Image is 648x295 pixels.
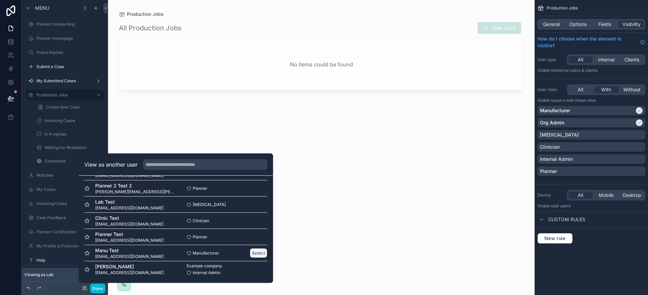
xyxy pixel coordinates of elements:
[95,263,164,270] span: [PERSON_NAME]
[95,270,164,275] span: [EMAIL_ADDRESS][DOMAIN_NAME]
[624,56,639,63] span: Clients
[36,173,103,178] label: Matches
[193,270,220,275] span: Internal Admin
[250,248,267,258] button: Select
[45,131,103,137] label: In Progress
[542,235,568,241] span: New rule
[537,233,573,244] button: New rule
[36,64,103,69] label: Submit a Case
[193,202,226,207] span: [MEDICAL_DATA]
[623,86,641,93] span: Without
[193,234,208,240] span: Planner
[36,36,103,41] label: Planner Homepage
[26,33,104,44] a: Planner Homepage
[623,192,641,199] span: Desktop
[45,145,103,150] label: Waiting for Resolution
[598,56,615,63] span: Internal
[555,203,570,208] span: all users
[548,216,585,223] span: Custom rules
[543,21,560,28] span: General
[26,212,104,223] a: Case Feedback
[555,98,596,103] span: Users with these roles
[95,247,164,254] span: Manu Test
[537,203,645,209] p: Visible to
[540,107,570,114] p: Manufacturer
[26,170,104,181] a: Matches
[95,222,164,227] span: [EMAIL_ADDRESS][DOMAIN_NAME]
[601,86,611,93] span: With
[35,5,49,11] span: Menu
[84,160,138,169] h2: View as another user
[36,92,90,98] label: Production Jobs
[34,102,104,113] a: Create New Case
[95,189,176,195] span: [PERSON_NAME][EMAIL_ADDRESS][PERSON_NAME][DOMAIN_NAME]
[540,168,557,175] p: Planner
[26,19,104,30] a: Planner Onboarding
[537,68,645,73] p: Visible to
[26,241,104,252] a: My Profile & Preferences
[537,98,645,103] p: Visible to
[34,142,104,153] a: Waiting for Resolution
[36,243,103,249] label: My Profile & Preferences
[95,231,164,238] span: Planner Test
[26,227,104,237] a: Planner Certification
[537,87,564,92] label: User roles
[537,57,564,62] label: User type
[34,129,104,140] a: In Progress
[537,35,637,49] span: How do I choose when the element is visible?
[537,35,645,49] a: How do I choose when the element is visible?
[36,229,103,235] label: Planner Certification
[578,86,583,93] span: All
[26,61,104,72] a: Submit a Case
[598,21,611,28] span: Fields
[95,182,176,189] span: Planner 2 Test 2
[537,193,564,198] label: Device
[36,50,103,55] label: Find a Planner
[34,115,104,126] a: Incoming Cases
[599,192,614,199] span: Mobile
[36,78,93,84] label: My Submitted Cases
[26,76,104,86] a: My Submitted Cases
[36,201,103,206] label: Incoming Cases
[555,68,598,73] span: Internal users & clients
[36,258,103,263] label: Help
[578,192,583,199] span: All
[34,156,104,167] a: Completed
[24,272,53,277] span: Viewing as Lab
[45,158,103,164] label: Completed
[90,284,105,293] button: Done
[540,144,560,150] p: Clinician
[578,56,583,63] span: All
[193,218,209,224] span: Clinician
[540,119,564,126] p: Org Admin
[46,105,80,110] span: Create New Case
[26,255,104,266] a: Help
[622,21,641,28] span: Visibility
[540,156,573,163] p: Internal Admin
[45,118,103,123] label: Incoming Cases
[36,215,103,220] label: Case Feedback
[26,47,104,58] a: Find a Planner
[540,131,579,138] p: [MEDICAL_DATA]
[26,184,104,195] a: My Cases
[193,250,219,256] span: Manufacturer
[95,199,164,205] span: Lab Test
[547,5,578,11] span: Production Jobs
[569,21,587,28] span: Options
[193,186,208,191] span: Planner
[95,254,164,259] span: [EMAIL_ADDRESS][DOMAIN_NAME]
[36,187,93,192] label: My Cases
[95,205,164,211] span: [EMAIL_ADDRESS][DOMAIN_NAME]
[26,198,104,209] a: Incoming Cases
[26,90,104,100] a: Production Jobs
[187,263,222,269] span: Example company
[95,215,164,222] span: Clinic Test
[95,238,164,243] span: [EMAIL_ADDRESS][DOMAIN_NAME]
[36,22,103,27] label: Planner Onboarding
